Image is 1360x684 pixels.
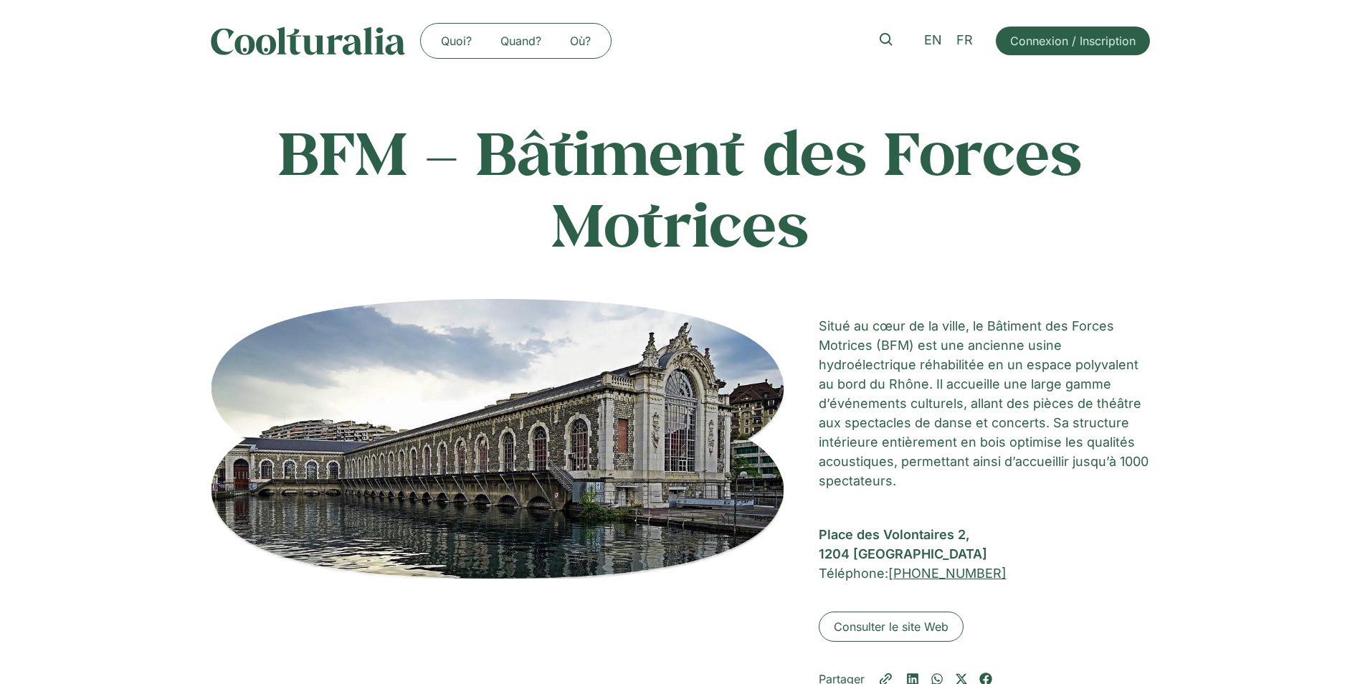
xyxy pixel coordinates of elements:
p: Situé au cœur de la ville, le Bâtiment des Forces Motrices (BFM) est une ancienne usine hydroélec... [819,316,1150,490]
a: [PHONE_NUMBER] [888,566,1007,581]
nav: Menu [427,29,605,52]
a: Où? [556,29,605,52]
a: Connexion / Inscription [996,27,1150,55]
a: EN [917,30,949,51]
h2: Téléphone: [819,564,1150,583]
a: Consulter le site Web [819,612,964,642]
div: Place des Volontaires 2, 1204 [GEOGRAPHIC_DATA] [819,525,1150,564]
a: Quoi? [427,29,486,52]
a: Quand? [486,29,556,52]
h1: BFM – Bâtiment des Forces Motrices [211,116,1150,259]
span: Connexion / Inscription [1010,32,1136,49]
a: FR [949,30,980,51]
span: EN [924,33,942,48]
span: Consulter le site Web [834,618,948,635]
span: FR [956,33,973,48]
